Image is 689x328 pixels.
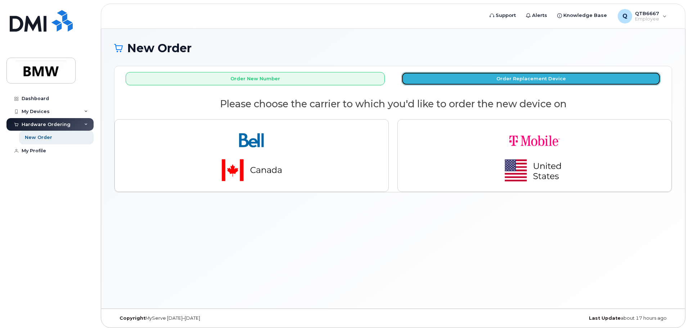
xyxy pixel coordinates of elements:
[486,315,672,321] div: about 17 hours ago
[114,42,672,54] h1: New Order
[658,297,684,323] iframe: Messenger Launcher
[589,315,621,321] strong: Last Update
[120,315,145,321] strong: Copyright
[126,72,385,85] button: Order New Number
[114,99,672,109] h2: Please choose the carrier to which you'd like to order the new device on
[484,125,585,186] img: t-mobile-78392d334a420d5b7f0e63d4fa81f6287a21d394dc80d677554bb55bbab1186f.png
[114,315,300,321] div: MyServe [DATE]–[DATE]
[201,125,302,186] img: bell-18aeeabaf521bd2b78f928a02ee3b89e57356879d39bd386a17a7cccf8069aed.png
[401,72,661,85] button: Order Replacement Device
